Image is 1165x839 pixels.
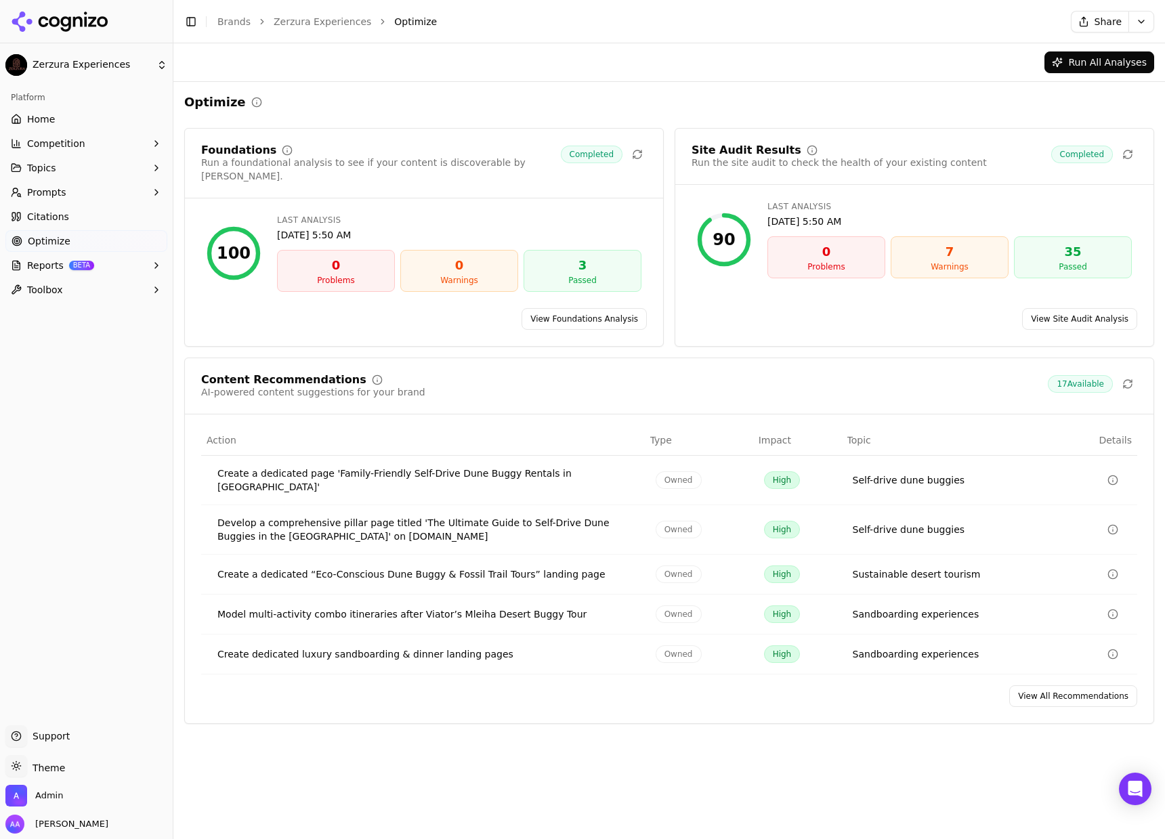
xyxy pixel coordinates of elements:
[30,818,108,830] span: [PERSON_NAME]
[5,87,167,108] div: Platform
[27,762,65,773] span: Theme
[217,607,634,621] div: Model multi-activity combo itineraries after Viator’s Mleiha Desert Buggy Tour
[5,815,108,834] button: Open user button
[5,157,167,179] button: Topics
[27,112,55,126] span: Home
[1064,433,1132,447] span: Details
[759,433,791,447] span: Impact
[5,54,27,76] img: Zerzura Experiences
[764,645,801,663] span: High
[842,425,1059,456] th: Topic
[201,145,276,156] div: Foundations
[692,156,987,169] div: Run the site audit to check the health of your existing content
[406,275,512,286] div: Warnings
[5,181,167,203] button: Prompts
[767,215,1132,228] div: [DATE] 5:50 AM
[774,261,879,272] div: Problems
[27,729,70,743] span: Support
[656,605,702,623] span: Owned
[28,234,70,248] span: Optimize
[764,471,801,489] span: High
[217,647,634,661] div: Create dedicated luxury sandboarding & dinner landing pages
[207,433,236,447] span: Action
[27,186,66,199] span: Prompts
[764,521,801,538] span: High
[767,201,1132,212] div: Last Analysis
[522,308,647,330] a: View Foundations Analysis
[753,425,842,456] th: Impact
[274,15,371,28] a: Zerzura Experiences
[692,145,801,156] div: Site Audit Results
[217,467,634,494] div: Create a dedicated page 'Family-Friendly Self-Drive Dune Buggy Rentals in [GEOGRAPHIC_DATA]'
[656,471,702,489] span: Owned
[394,15,437,28] span: Optimize
[561,146,622,163] span: Completed
[1009,685,1137,707] a: View All Recommendations
[764,605,801,623] span: High
[1071,11,1128,33] button: Share
[897,261,1002,272] div: Warnings
[201,156,561,183] div: Run a foundational analysis to see if your content is discoverable by [PERSON_NAME].
[277,215,641,225] div: Last Analysis
[1020,261,1126,272] div: Passed
[283,256,389,275] div: 0
[1048,375,1113,393] span: 17 Available
[201,425,645,456] th: Action
[217,15,1044,28] nav: breadcrumb
[277,228,641,242] div: [DATE] 5:50 AM
[656,565,702,583] span: Owned
[201,425,1137,674] div: Data table
[853,647,979,661] a: Sandboarding experiences
[5,815,24,834] img: Alp Aysan
[27,259,64,272] span: Reports
[5,206,167,228] a: Citations
[33,59,151,71] span: Zerzura Experiences
[530,256,635,275] div: 3
[217,567,634,581] div: Create a dedicated “Eco-Conscious Dune Buggy & Fossil Trail Tours” landing page
[69,261,94,270] span: BETA
[764,565,801,583] span: High
[530,275,635,286] div: Passed
[27,137,85,150] span: Competition
[1020,242,1126,261] div: 35
[5,230,167,252] a: Optimize
[5,785,27,806] img: Admin
[713,229,735,251] div: 90
[853,523,965,536] a: Self-drive dune buggies
[5,255,167,276] button: ReportsBETA
[645,425,753,456] th: Type
[897,242,1002,261] div: 7
[5,133,167,154] button: Competition
[217,516,634,543] div: Develop a comprehensive pillar page titled 'The Ultimate Guide to Self-Drive Dune Buggies in the ...
[1051,146,1113,163] span: Completed
[656,521,702,538] span: Owned
[656,645,702,663] span: Owned
[853,607,979,621] a: Sandboarding experiences
[1044,51,1154,73] button: Run All Analyses
[217,242,251,264] div: 100
[774,242,879,261] div: 0
[35,790,63,802] span: Admin
[201,374,366,385] div: Content Recommendations
[406,256,512,275] div: 0
[5,279,167,301] button: Toolbox
[27,161,56,175] span: Topics
[27,210,69,223] span: Citations
[27,283,63,297] span: Toolbox
[5,108,167,130] a: Home
[853,473,965,487] a: Self-drive dune buggies
[847,433,871,447] span: Topic
[5,785,63,806] button: Open organization switcher
[283,275,389,286] div: Problems
[184,93,246,112] h2: Optimize
[853,567,981,581] a: Sustainable desert tourism
[650,433,672,447] span: Type
[1022,308,1137,330] a: View Site Audit Analysis
[217,16,251,27] a: Brands
[201,385,425,399] div: AI-powered content suggestions for your brand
